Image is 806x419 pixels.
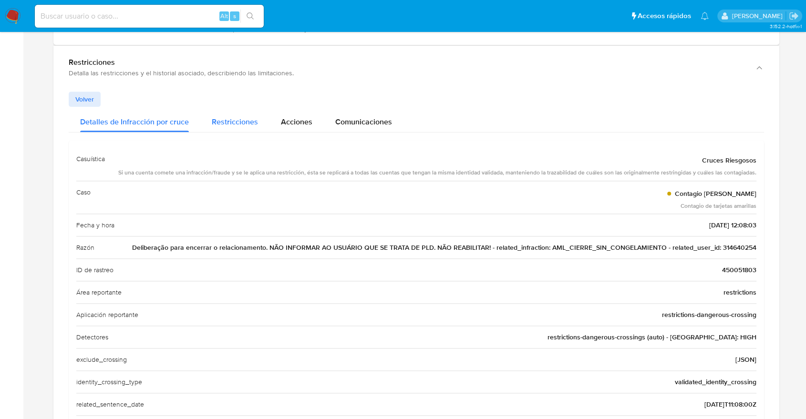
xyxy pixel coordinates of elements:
[35,10,264,22] input: Buscar usuario o caso...
[69,69,745,77] div: Detalla las restricciones y el historial asociado, describiendo las limitaciones.
[53,46,779,89] button: RestriccionesDetalla las restricciones y el historial asociado, describiendo las limitaciones.
[789,11,799,21] a: Salir
[240,10,260,23] button: search-icon
[769,22,801,30] span: 3.152.2-hotfix-1
[701,12,709,20] a: Notificaciones
[638,11,691,21] span: Accesos rápidos
[732,11,785,20] p: juan.tosini@mercadolibre.com
[220,11,228,20] span: Alt
[233,11,236,20] span: s
[69,58,745,67] div: Restricciones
